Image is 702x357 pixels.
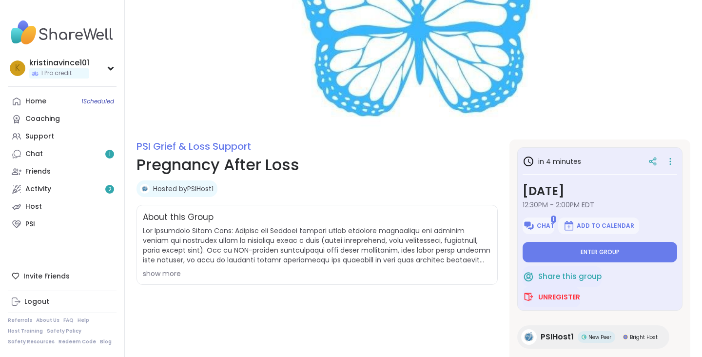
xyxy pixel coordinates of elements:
img: New Peer [582,335,586,339]
a: Home1Scheduled [8,93,117,110]
h3: [DATE] [523,182,677,200]
a: Chat1 [8,145,117,163]
button: Add to Calendar [558,218,639,234]
a: Friends [8,163,117,180]
span: k [15,62,20,75]
div: Logout [24,297,49,307]
a: Host [8,198,117,216]
a: About Us [36,317,59,324]
img: ShareWell Logomark [523,220,535,232]
div: Chat [25,149,43,159]
a: Redeem Code [58,338,96,345]
a: Blog [100,338,112,345]
span: Share this group [538,271,602,282]
button: Enter group [523,242,677,262]
img: ShareWell Nav Logo [8,16,117,50]
div: Activity [25,184,51,194]
h2: About this Group [143,211,214,224]
button: Share this group [523,266,602,287]
a: PSI [8,216,117,233]
span: Chat [537,222,554,230]
img: ShareWell Logomark [563,220,575,232]
span: 1 Scheduled [81,98,114,105]
a: Safety Policy [47,328,81,335]
div: PSI [25,219,35,229]
img: PSIHost1 [140,184,150,194]
div: Friends [25,167,51,177]
button: Unregister [523,287,580,307]
span: Lor Ipsumdolo Sitam Cons: Adipisc eli Seddoei tempori utlab etdolore magnaaliqu eni adminim venia... [143,226,491,265]
h3: in 4 minutes [523,156,581,167]
a: Hosted byPSIHost1 [153,184,214,194]
h1: Pregnancy After Loss [136,153,498,177]
a: PSIHost1PSIHost1New PeerNew PeerBright HostBright Host [517,325,669,349]
a: Host Training [8,328,43,335]
span: New Peer [588,334,611,341]
a: Activity2 [8,180,117,198]
div: Coaching [25,114,60,124]
span: 1 [551,216,556,223]
div: Home [25,97,46,106]
div: Invite Friends [8,267,117,285]
span: Bright Host [630,334,658,341]
span: Unregister [538,292,580,302]
a: FAQ [63,317,74,324]
span: Enter group [581,248,620,256]
span: PSIHost1 [541,331,574,343]
button: Chat [523,218,554,234]
span: 12:30PM - 2:00PM EDT [523,200,677,210]
div: kristinavince101 [29,58,89,68]
a: Support [8,128,117,145]
img: ShareWell Logomark [523,271,534,282]
div: Support [25,132,54,141]
span: 2 [108,185,112,194]
img: Bright Host [623,335,628,339]
span: 1 Pro credit [41,69,72,78]
a: Safety Resources [8,338,55,345]
a: Coaching [8,110,117,128]
div: Host [25,202,42,212]
a: Logout [8,293,117,311]
img: PSIHost1 [521,329,537,345]
a: PSI Grief & Loss Support [136,139,251,153]
div: show more [143,269,491,278]
a: Referrals [8,317,32,324]
a: Help [78,317,89,324]
span: 1 [109,150,111,159]
span: Add to Calendar [577,222,634,230]
img: ShareWell Logomark [523,291,534,303]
